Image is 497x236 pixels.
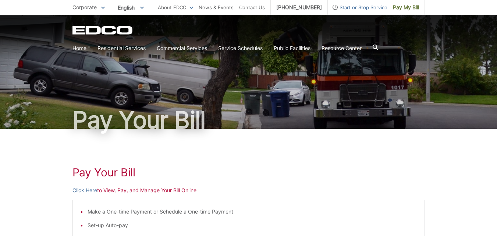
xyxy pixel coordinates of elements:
[72,186,97,194] a: Click Here
[72,186,425,194] p: to View, Pay, and Manage Your Bill Online
[88,221,417,229] li: Set-up Auto-pay
[239,3,265,11] a: Contact Us
[322,44,362,52] a: Resource Center
[88,208,417,216] li: Make a One-time Payment or Schedule a One-time Payment
[274,44,310,52] a: Public Facilities
[72,26,134,35] a: EDCD logo. Return to the homepage.
[218,44,263,52] a: Service Schedules
[72,44,86,52] a: Home
[97,44,146,52] a: Residential Services
[72,108,425,132] h1: Pay Your Bill
[158,3,193,11] a: About EDCO
[72,166,425,179] h1: Pay Your Bill
[393,3,419,11] span: Pay My Bill
[72,4,97,10] span: Corporate
[112,1,149,14] span: English
[157,44,207,52] a: Commercial Services
[199,3,234,11] a: News & Events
